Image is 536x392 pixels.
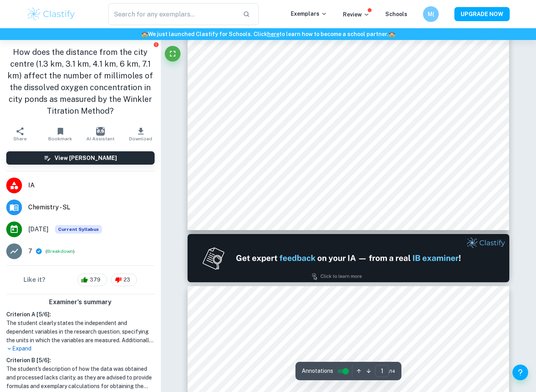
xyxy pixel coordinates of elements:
[302,367,333,375] span: Annotations
[454,7,510,21] button: UPGRADE NOW
[423,6,439,22] button: M(
[46,248,75,255] span: ( )
[388,31,395,37] span: 🏫
[26,6,76,22] img: Clastify logo
[120,123,160,145] button: Download
[512,365,528,380] button: Help and Feedback
[6,356,155,365] h6: Criterion B [ 5 / 6 ]:
[427,10,436,18] h6: M(
[55,225,102,234] span: Current Syllabus
[111,274,137,286] div: 23
[119,276,135,284] span: 23
[13,136,27,142] span: Share
[153,42,159,47] button: Report issue
[2,30,534,38] h6: We just launched Clastify for Schools. Click to learn how to become a school partner.
[291,9,327,18] p: Exemplars
[80,123,120,145] button: AI Assistant
[28,181,155,190] span: IA
[24,275,46,285] h6: Like it?
[6,46,155,117] h1: How does the distance from the city centre (1.3 km, 3.1 km, 4.1 km, 6 km, 7.1 km) affect the numb...
[48,136,72,142] span: Bookmark
[28,247,32,256] p: 7
[77,274,107,286] div: 379
[96,127,105,136] img: AI Assistant
[267,31,279,37] a: here
[188,234,509,282] img: Ad
[108,3,237,25] input: Search for any exemplars...
[343,10,370,19] p: Review
[86,276,105,284] span: 379
[129,136,152,142] span: Download
[141,31,148,37] span: 🏫
[28,203,155,212] span: Chemistry - SL
[6,310,155,319] h6: Criterion A [ 5 / 6 ]:
[28,225,49,234] span: [DATE]
[389,368,395,375] span: / 14
[3,298,158,307] h6: Examiner's summary
[6,151,155,165] button: View [PERSON_NAME]
[165,46,180,62] button: Fullscreen
[40,123,80,145] button: Bookmark
[6,319,155,345] h1: The student clearly states the independent and dependent variables in the research question, spec...
[6,345,155,353] p: Expand
[6,365,155,390] h1: The student's description of how the data was obtained and processed lacks clarity, as they are a...
[385,11,407,17] a: Schools
[55,154,117,162] h6: View [PERSON_NAME]
[86,136,115,142] span: AI Assistant
[47,248,73,255] button: Breakdown
[55,225,102,234] div: This exemplar is based on the current syllabus. Feel free to refer to it for inspiration/ideas wh...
